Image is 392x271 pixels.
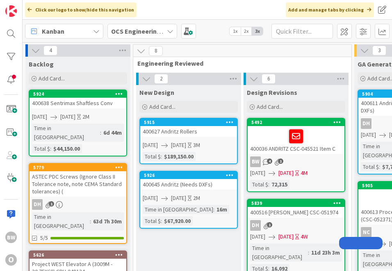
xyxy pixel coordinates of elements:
[140,179,237,190] div: 400645 Andritz (Needs DXFs)
[144,119,237,125] div: 5915
[278,158,283,164] span: 1
[140,126,237,137] div: 400627 Andritz Rollers
[143,216,161,225] div: Total $
[257,103,283,110] span: Add Card...
[193,194,200,202] div: 2M
[301,169,308,177] div: 4M
[32,199,43,210] div: DH
[25,2,137,17] div: Click our logo to show/hide this navigation
[250,220,261,231] div: DH
[154,74,168,84] span: 2
[39,75,65,82] span: Add Card...
[248,220,344,231] div: DH
[250,156,261,167] div: BW
[30,98,126,108] div: 400638 Sentrimax Shaftless Conv
[248,119,344,126] div: 5492
[379,162,380,171] span: :
[247,118,345,192] a: 5492400036 ANDRITZ CSC-045521 Item CBW[DATE][DATE]4MTotal $:72,315
[139,88,174,96] span: New Design
[111,27,198,35] b: OCS Engineering Department
[140,119,237,126] div: 5915
[60,113,75,121] span: [DATE]
[213,205,214,214] span: :
[248,200,344,207] div: 5839
[49,201,54,207] span: 1
[278,232,294,241] span: [DATE]
[308,248,309,257] span: :
[267,222,272,227] span: 1
[50,144,51,153] span: :
[90,217,91,226] span: :
[143,205,213,214] div: Time in [GEOGRAPHIC_DATA]
[250,243,308,262] div: Time in [GEOGRAPHIC_DATA]
[29,90,127,156] a: 5924400638 Sentrimax Shaftless Conv[DATE][DATE]2MTime in [GEOGRAPHIC_DATA]:6d 44mTotal $:$44,150.00
[149,103,175,110] span: Add Card...
[268,180,269,189] span: :
[214,205,229,214] div: 16m
[30,164,126,197] div: 5779ASTEC PDC Screws (Ignore Class II Tolerance note, note CEMA Standard tolerances) (
[251,119,344,125] div: 5492
[248,126,344,154] div: 400036 ANDRITZ CSC-045521 Item C
[252,27,263,35] span: 3x
[30,171,126,197] div: ASTEC PDC Screws (Ignore Class II Tolerance note, note CEMA Standard tolerances) (
[361,227,371,238] div: NC
[143,194,158,202] span: [DATE]
[269,180,289,189] div: 72,315
[140,172,237,190] div: 5926400645 Andritz (Needs DXFs)
[30,199,126,210] div: DH
[271,24,333,39] input: Quick Filter...
[91,217,124,226] div: 63d 7h 30m
[309,248,342,257] div: 11d 23h 3m
[101,128,124,137] div: 6d 44m
[32,113,47,121] span: [DATE]
[144,172,237,178] div: 5926
[30,251,126,259] div: 5626
[248,119,344,154] div: 5492400036 ANDRITZ CSC-045521 Item C
[5,232,17,243] div: BW
[30,90,126,108] div: 5924400638 Sentrimax Shaftless Conv
[301,232,308,241] div: 4W
[32,144,50,153] div: Total $
[139,171,238,229] a: 5926400645 Andritz (Needs DXFs)[DATE][DATE]2MTime in [GEOGRAPHIC_DATA]:16mTotal $:$67,920.00
[361,162,379,171] div: Total $
[250,232,265,241] span: [DATE]
[248,200,344,218] div: 5839400516 [PERSON_NAME] CSC-051974
[171,141,186,149] span: [DATE]
[262,74,276,84] span: 6
[29,163,127,244] a: 5779ASTEC PDC Screws (Ignore Class II Tolerance note, note CEMA Standard tolerances) (DHTime in [...
[40,234,48,242] span: 5/5
[143,141,158,149] span: [DATE]
[278,169,294,177] span: [DATE]
[140,172,237,179] div: 5926
[137,59,341,67] span: Engineering Reviewed
[162,216,193,225] div: $67,920.00
[248,207,344,218] div: 400516 [PERSON_NAME] CSC-051974
[230,27,241,35] span: 1x
[161,152,162,161] span: :
[100,128,101,137] span: :
[29,60,54,68] span: Backlog
[247,88,297,96] span: Design Revisions
[162,152,196,161] div: $189,150.00
[143,152,161,161] div: Total $
[32,124,100,142] div: Time in [GEOGRAPHIC_DATA]
[161,216,162,225] span: :
[361,118,371,129] div: DH
[250,169,265,177] span: [DATE]
[171,194,186,202] span: [DATE]
[5,5,17,17] img: Visit kanbanzone.com
[33,165,126,170] div: 5779
[32,212,90,230] div: Time in [GEOGRAPHIC_DATA]
[139,118,238,164] a: 5915400627 Andritz Rollers[DATE][DATE]3MTotal $:$189,150.00
[149,46,163,56] span: 8
[250,180,268,189] div: Total $
[82,113,89,121] div: 2M
[51,144,82,153] div: $44,150.00
[372,46,386,55] span: 3
[30,164,126,171] div: 5779
[251,200,344,206] div: 5839
[286,2,374,17] div: Add and manage tabs by clicking
[42,26,64,36] span: Kanban
[43,46,57,55] span: 4
[5,254,17,266] div: O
